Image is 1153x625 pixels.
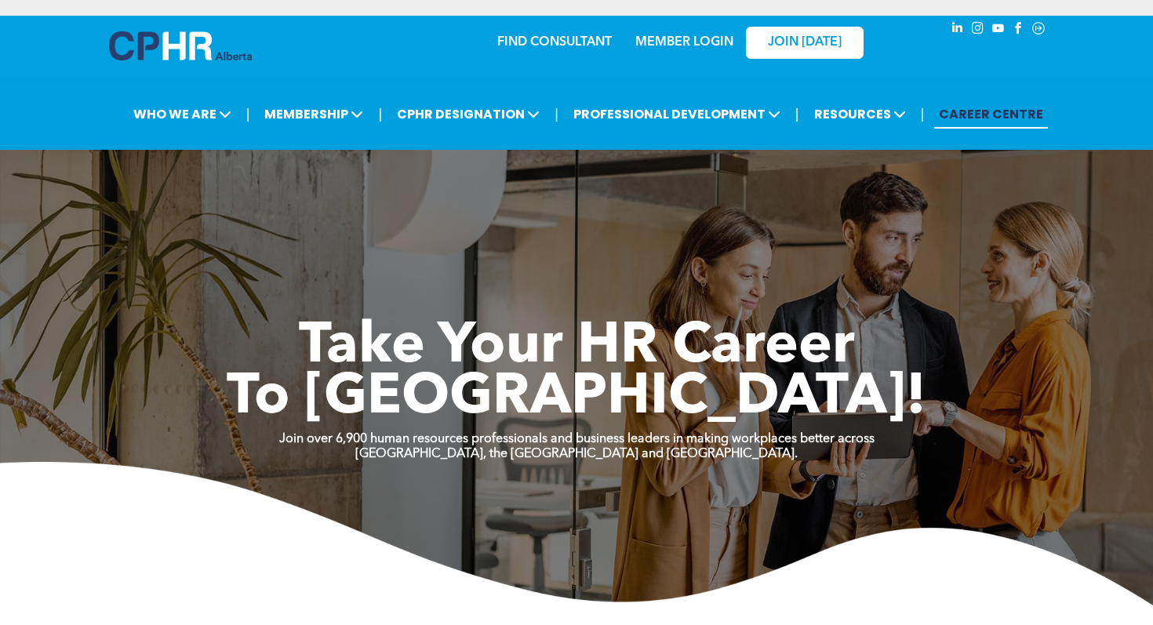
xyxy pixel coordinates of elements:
[569,100,785,129] span: PROFESSIONAL DEVELOPMENT
[392,100,544,129] span: CPHR DESIGNATION
[109,31,252,60] img: A blue and white logo for cp alberta
[746,27,864,59] a: JOIN [DATE]
[768,35,842,50] span: JOIN [DATE]
[378,98,382,130] li: |
[279,433,875,445] strong: Join over 6,900 human resources professionals and business leaders in making workplaces better ac...
[355,448,798,460] strong: [GEOGRAPHIC_DATA], the [GEOGRAPHIC_DATA] and [GEOGRAPHIC_DATA].
[299,319,855,376] span: Take Your HR Career
[129,100,236,129] span: WHO WE ARE
[921,98,925,130] li: |
[809,100,911,129] span: RESOURCES
[635,36,733,49] a: MEMBER LOGIN
[948,20,966,41] a: linkedin
[1009,20,1027,41] a: facebook
[934,100,1048,129] a: CAREER CENTRE
[555,98,558,130] li: |
[1030,20,1047,41] a: Social network
[989,20,1006,41] a: youtube
[795,98,799,130] li: |
[969,20,986,41] a: instagram
[260,100,368,129] span: MEMBERSHIP
[227,370,926,427] span: To [GEOGRAPHIC_DATA]!
[246,98,250,130] li: |
[497,36,612,49] a: FIND CONSULTANT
